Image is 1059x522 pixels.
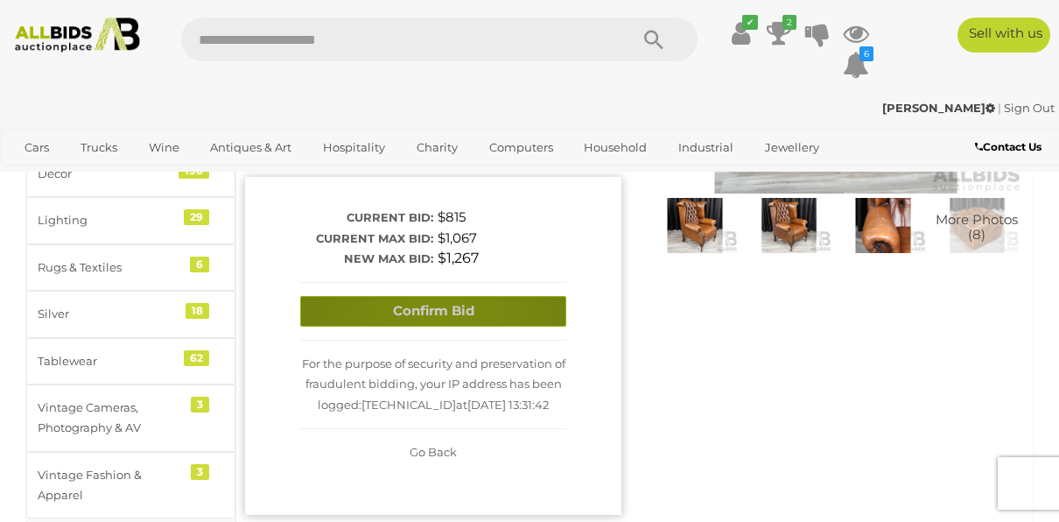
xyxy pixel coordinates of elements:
div: 3 [191,464,209,480]
div: Current bid: [300,208,433,228]
a: [PERSON_NAME] [882,101,998,115]
a: [GEOGRAPHIC_DATA] [145,162,292,191]
span: [TECHNICAL_ID] [361,398,456,412]
div: 62 [184,350,209,366]
div: Lighting [38,210,182,230]
span: | [998,101,1001,115]
a: Industrial [667,133,745,162]
a: Antiques & Art [199,133,303,162]
a: Lighting 29 [26,197,235,243]
a: More Photos(8) [935,198,1020,253]
a: Wine [137,133,191,162]
div: 18 [186,303,209,319]
a: Tablewear 62 [26,338,235,384]
i: 2 [782,15,796,30]
a: 2 [766,18,792,49]
a: Office [13,162,69,191]
a: Computers [478,133,565,162]
i: ✔ [742,15,758,30]
a: Sign Out [1004,101,1055,115]
a: ✔ [727,18,754,49]
a: Sports [78,162,137,191]
a: Vintage Fashion & Apparel 3 [26,452,235,519]
span: $1,267 [438,250,479,266]
span: More Photos (8) [936,213,1018,242]
a: Silver 18 [26,291,235,337]
span: [DATE] 13:31:42 [467,398,549,412]
a: Rugs & Textiles 6 [26,244,235,291]
a: Hospitality [312,133,396,162]
a: Contact Us [975,138,1046,157]
div: 6 [190,257,209,272]
div: Rugs & Textiles [38,257,182,278]
button: Search [610,18,698,61]
a: Household [572,133,658,162]
img: Pair of Leather Wingback Armchairs with Lift Top Ottomans [840,198,926,253]
strong: [PERSON_NAME] [882,101,995,115]
span: $1,067 [438,229,477,246]
a: Sell with us [957,18,1050,53]
div: Vintage Fashion & Apparel [38,465,182,506]
a: Cars [13,133,60,162]
b: Contact Us [975,140,1041,153]
div: For the purpose of security and preservation of fraudulent bidding, your IP address has been logg... [300,341,566,429]
a: 6 [843,49,869,81]
div: Tablewear [38,351,182,371]
a: Decor 190 [26,151,235,197]
div: Silver [38,304,182,324]
div: New max bid: [300,249,433,269]
img: Pair of Leather Wingback Armchairs with Lift Top Ottomans [935,198,1020,253]
img: Pair of Leather Wingback Armchairs with Lift Top Ottomans [652,198,738,253]
span: Go Back [410,445,457,459]
span: $815 [438,208,466,225]
a: Jewellery [754,133,831,162]
div: Decor [38,164,182,184]
i: 6 [859,46,873,61]
div: Vintage Cameras, Photography & AV [38,398,182,439]
a: Trucks [69,133,129,162]
a: Vintage Cameras, Photography & AV 3 [26,384,235,452]
button: Confirm Bid [300,296,566,327]
img: Pair of Leather Wingback Armchairs with Lift Top Ottomans [747,198,832,253]
img: Allbids.com.au [8,18,147,53]
a: Charity [405,133,469,162]
div: Current max bid: [300,229,433,249]
div: 3 [191,397,209,413]
div: 29 [184,209,209,225]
